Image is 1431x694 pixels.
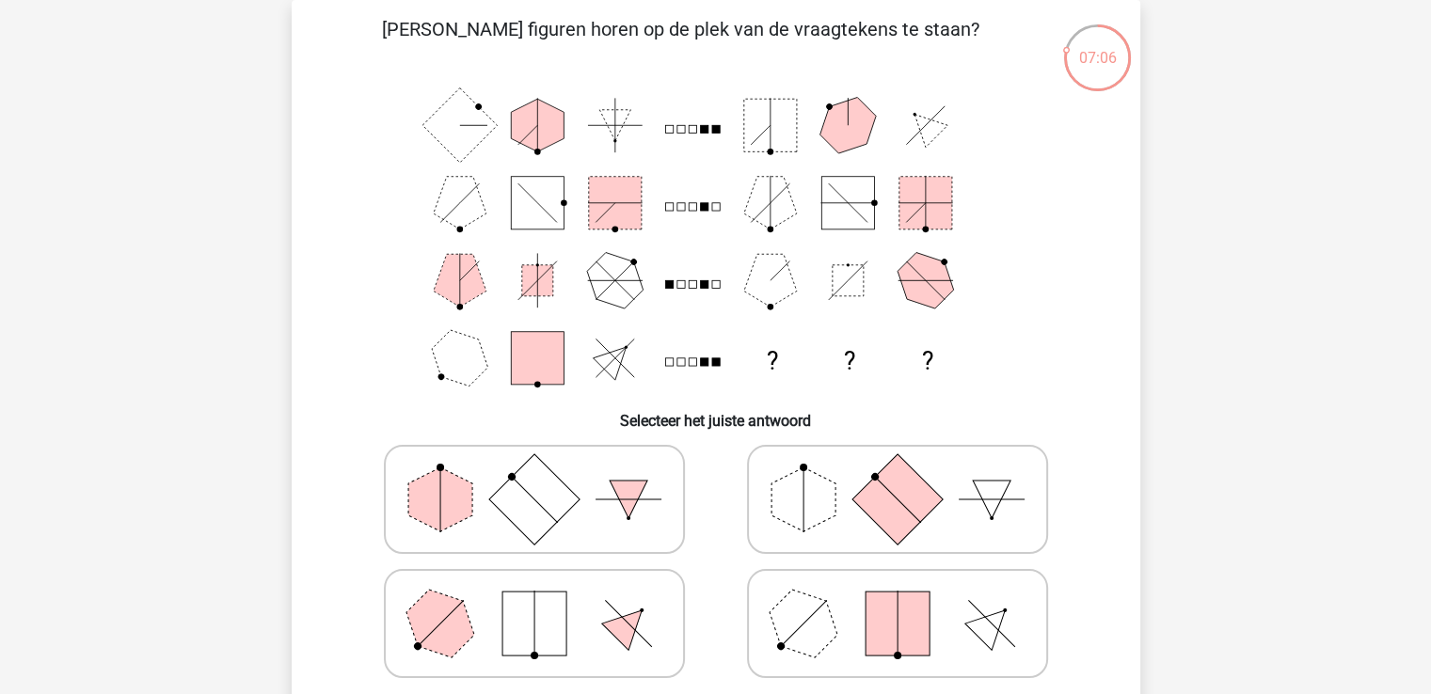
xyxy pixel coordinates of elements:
[322,15,1040,71] p: [PERSON_NAME] figuren horen op de plek van de vraagtekens te staan?
[766,347,777,375] text: ?
[322,397,1110,430] h6: Selecteer het juiste antwoord
[844,347,855,375] text: ?
[921,347,932,375] text: ?
[1062,23,1133,70] div: 07:06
